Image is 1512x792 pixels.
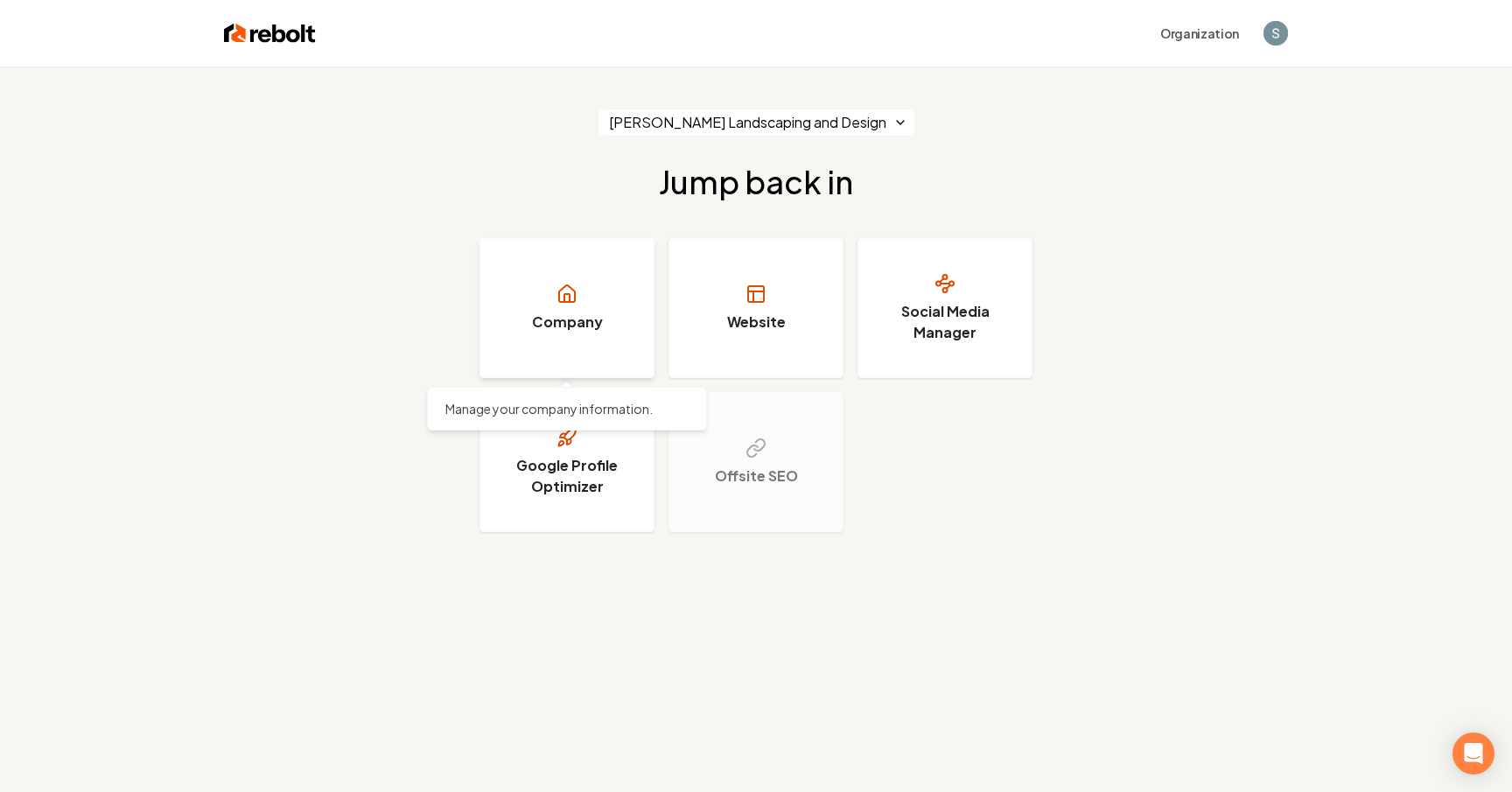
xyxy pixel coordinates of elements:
[668,238,843,378] a: Website
[659,165,853,200] h2: Jump back in
[1263,21,1288,46] button: Open user button
[609,112,886,133] span: [PERSON_NAME] Landscaping and Design
[727,312,786,333] h3: Website
[501,455,633,497] h3: Google Profile Optimizer
[1263,21,1288,46] img: Saygun Erkaraman
[1150,18,1249,49] button: Organization
[479,238,654,378] a: Company
[598,109,915,137] button: [PERSON_NAME] Landscaping and Design
[1452,732,1494,774] div: Open Intercom Messenger
[879,301,1011,343] h3: Social Media Manager
[857,238,1032,378] a: Social Media Manager
[532,312,603,333] h3: Company
[224,21,316,46] img: Rebolt Logo
[479,392,654,532] a: Google Profile Optimizer
[445,400,689,417] p: Manage your company information.
[715,466,798,487] h3: Offsite SEO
